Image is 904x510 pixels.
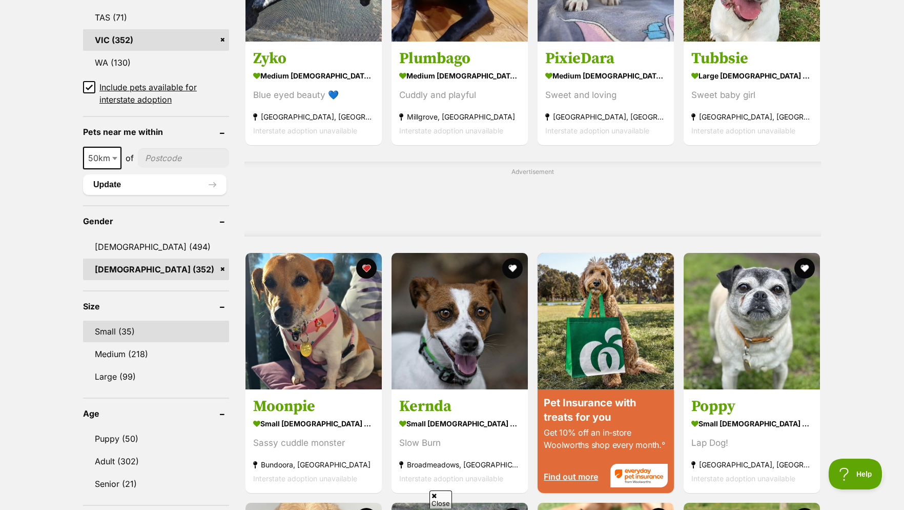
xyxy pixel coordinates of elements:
span: 50km [83,147,121,169]
a: Puppy (50) [83,428,229,449]
span: Close [429,491,452,508]
a: PixieDara medium [DEMOGRAPHIC_DATA] Dog Sweet and loving [GEOGRAPHIC_DATA], [GEOGRAPHIC_DATA] Int... [538,41,674,145]
div: Cuddly and playful [399,88,520,102]
span: Interstate adoption unavailable [691,474,795,483]
img: Poppy - Pug Dog [684,253,820,389]
strong: Bundoora, [GEOGRAPHIC_DATA] [253,458,374,472]
button: favourite [502,258,523,279]
button: favourite [356,258,377,279]
span: Interstate adoption unavailable [399,126,503,135]
span: Interstate adoption unavailable [545,126,649,135]
a: [DEMOGRAPHIC_DATA] (352) [83,259,229,280]
a: Medium (218) [83,343,229,365]
a: Senior (21) [83,473,229,495]
button: favourite [794,258,815,279]
h3: Poppy [691,397,812,416]
span: Interstate adoption unavailable [399,474,503,483]
h3: Moonpie [253,397,374,416]
span: Interstate adoption unavailable [691,126,795,135]
span: of [126,152,134,164]
a: TAS (71) [83,7,229,28]
a: Include pets available for interstate adoption [83,81,229,106]
a: Large (99) [83,366,229,387]
div: Sassy cuddle monster [253,436,374,450]
strong: medium [DEMOGRAPHIC_DATA] Dog [399,68,520,83]
div: Lap Dog! [691,436,812,450]
strong: small [DEMOGRAPHIC_DATA] Dog [253,416,374,431]
button: Update [83,174,227,195]
header: Pets near me within [83,127,229,136]
strong: medium [DEMOGRAPHIC_DATA] Dog [253,68,374,83]
div: Slow Burn [399,436,520,450]
strong: small [DEMOGRAPHIC_DATA] Dog [691,416,812,431]
header: Age [83,409,229,418]
a: VIC (352) [83,29,229,51]
strong: Millgrove, [GEOGRAPHIC_DATA] [399,110,520,124]
h3: Tubbsie [691,49,812,68]
h3: PixieDara [545,49,666,68]
strong: [GEOGRAPHIC_DATA], [GEOGRAPHIC_DATA] [253,110,374,124]
span: 50km [84,151,120,165]
div: Sweet and loving [545,88,666,102]
strong: medium [DEMOGRAPHIC_DATA] Dog [545,68,666,83]
div: Sweet baby girl [691,88,812,102]
span: Interstate adoption unavailable [253,126,357,135]
h3: Zyko [253,49,374,68]
div: Advertisement [244,162,821,237]
a: Poppy small [DEMOGRAPHIC_DATA] Dog Lap Dog! [GEOGRAPHIC_DATA], [GEOGRAPHIC_DATA] Interstate adopt... [684,389,820,493]
span: Interstate adoption unavailable [253,474,357,483]
a: Zyko medium [DEMOGRAPHIC_DATA] Dog Blue eyed beauty 💙 [GEOGRAPHIC_DATA], [GEOGRAPHIC_DATA] Inters... [245,41,382,145]
h3: Plumbago [399,49,520,68]
strong: [GEOGRAPHIC_DATA], [GEOGRAPHIC_DATA] [545,110,666,124]
a: Plumbago medium [DEMOGRAPHIC_DATA] Dog Cuddly and playful Millgrove, [GEOGRAPHIC_DATA] Interstate... [392,41,528,145]
a: Adult (302) [83,450,229,472]
strong: Broadmeadows, [GEOGRAPHIC_DATA] [399,458,520,472]
h3: Kernda [399,397,520,416]
strong: [GEOGRAPHIC_DATA], [GEOGRAPHIC_DATA] [691,110,812,124]
a: Small (35) [83,321,229,342]
strong: large [DEMOGRAPHIC_DATA] Dog [691,68,812,83]
a: Tubbsie large [DEMOGRAPHIC_DATA] Dog Sweet baby girl [GEOGRAPHIC_DATA], [GEOGRAPHIC_DATA] Interst... [684,41,820,145]
a: WA (130) [83,52,229,73]
a: [DEMOGRAPHIC_DATA] (494) [83,236,229,258]
a: Moonpie small [DEMOGRAPHIC_DATA] Dog Sassy cuddle monster Bundoora, [GEOGRAPHIC_DATA] Interstate ... [245,389,382,493]
strong: small [DEMOGRAPHIC_DATA] Dog [399,416,520,431]
a: Kernda small [DEMOGRAPHIC_DATA] Dog Slow Burn Broadmeadows, [GEOGRAPHIC_DATA] Interstate adoption... [392,389,528,493]
img: Kernda - Jack Russell Terrier Dog [392,253,528,389]
span: Include pets available for interstate adoption [99,81,229,106]
iframe: Help Scout Beacon - Open [829,459,884,489]
header: Size [83,302,229,311]
input: postcode [138,148,229,168]
header: Gender [83,217,229,226]
div: Blue eyed beauty 💙 [253,88,374,102]
img: Moonpie - Jack Russell Terrier Dog [245,253,382,389]
strong: [GEOGRAPHIC_DATA], [GEOGRAPHIC_DATA] [691,458,812,472]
